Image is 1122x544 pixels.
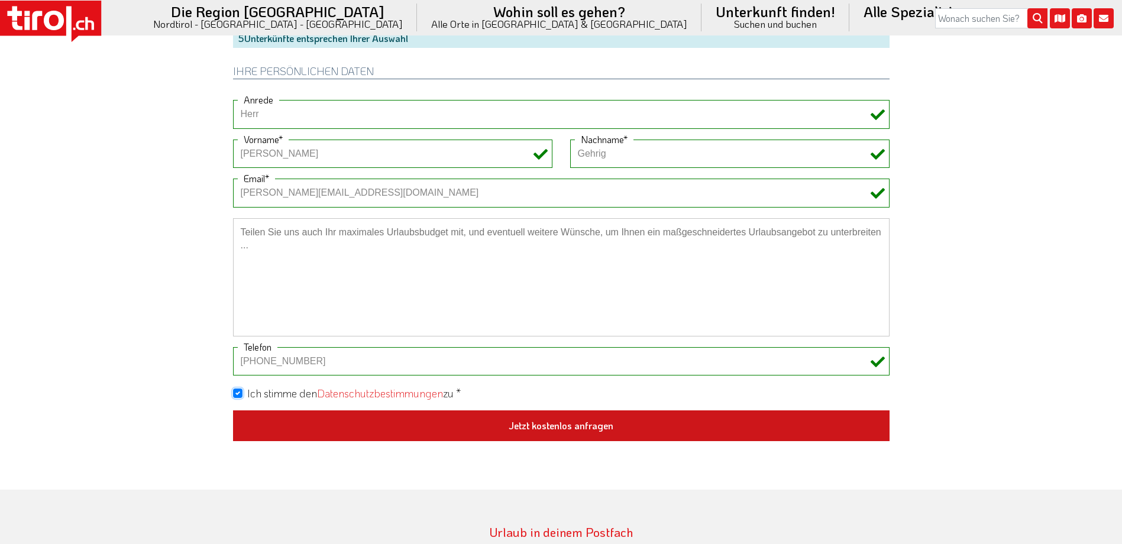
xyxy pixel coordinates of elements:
small: Alle Orte in [GEOGRAPHIC_DATA] & [GEOGRAPHIC_DATA] [431,19,687,29]
h2: Ihre persönlichen Daten [233,66,890,80]
i: Fotogalerie [1072,8,1092,28]
input: Wonach suchen Sie? [935,8,1047,28]
h3: Urlaub in deinem Postfach [233,525,890,539]
small: Suchen und buchen [716,19,835,29]
i: Kontakt [1094,8,1114,28]
a: Datenschutzbestimmungen [317,386,443,400]
button: Jetzt kostenlos anfragen [233,410,890,441]
small: Nordtirol - [GEOGRAPHIC_DATA] - [GEOGRAPHIC_DATA] [153,19,403,29]
i: Karte öffnen [1050,8,1070,28]
label: Ich stimme den zu * [247,386,461,401]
